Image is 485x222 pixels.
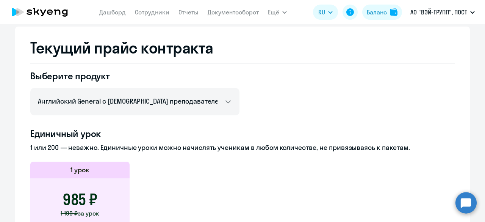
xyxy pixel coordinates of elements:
a: Отчеты [178,8,199,16]
h2: Текущий прайс контракта [30,39,455,57]
div: Баланс [367,8,387,17]
button: Балансbalance [362,5,402,20]
img: balance [390,8,397,16]
a: Дашборд [99,8,126,16]
span: 1 190 ₽ [61,209,78,217]
button: RU [313,5,338,20]
a: Сотрудники [135,8,169,16]
span: RU [318,8,325,17]
h4: Единичный урок [30,128,455,140]
h4: Выберите продукт [30,70,239,82]
p: АО "ВЭЙ-ГРУПП", ПОСТ [410,8,467,17]
a: Документооборот [208,8,259,16]
button: Ещё [268,5,287,20]
span: за урок [78,209,99,217]
p: 1 или 200 — неважно. Единичные уроки можно начислять ученикам в любом количестве, не привязываясь... [30,143,455,153]
button: АО "ВЭЙ-ГРУПП", ПОСТ [407,3,479,21]
h5: 1 урок [70,165,89,175]
h3: 985 ₽ [63,191,97,209]
span: Ещё [268,8,279,17]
